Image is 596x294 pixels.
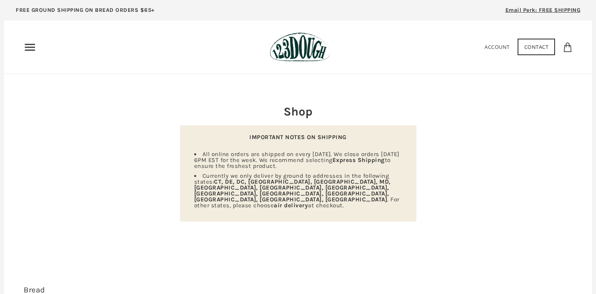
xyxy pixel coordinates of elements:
strong: Express Shipping [332,156,385,164]
a: Account [485,43,510,50]
strong: CT, DE, DC, [GEOGRAPHIC_DATA], [GEOGRAPHIC_DATA], MD, [GEOGRAPHIC_DATA], [GEOGRAPHIC_DATA], [GEOG... [194,178,391,203]
a: Contact [518,39,555,55]
p: FREE GROUND SHIPPING ON BREAD ORDERS $65+ [16,6,155,15]
span: Currently we only deliver by ground to addresses in the following states: . For other states, ple... [194,172,399,209]
span: Email Perk: FREE SHIPPING [505,7,581,13]
h2: Shop [180,103,416,120]
a: FREE GROUND SHIPPING ON BREAD ORDERS $65+ [4,4,167,20]
span: All online orders are shipped on every [DATE]. We close orders [DATE] 6PM EST for the week. We re... [194,151,399,169]
nav: Primary [24,41,36,54]
img: 123Dough Bakery [270,32,330,62]
a: Email Perk: FREE SHIPPING [494,4,592,20]
strong: air delivery [274,202,308,209]
strong: IMPORTANT NOTES ON SHIPPING [249,134,347,141]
